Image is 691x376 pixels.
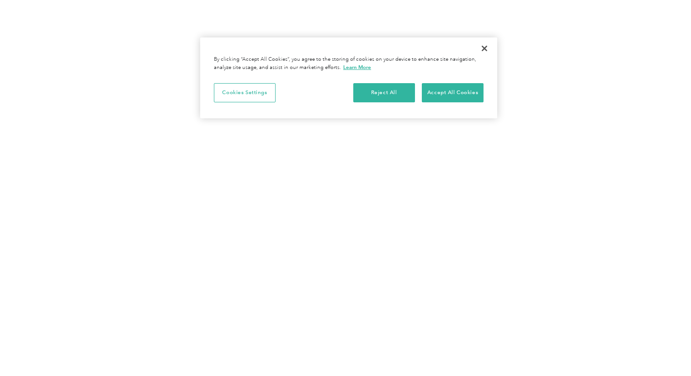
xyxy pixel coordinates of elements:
div: Cookie banner [200,37,497,118]
a: More information about your privacy, opens in a new tab [343,64,371,70]
div: Privacy [200,37,497,118]
div: By clicking “Accept All Cookies”, you agree to the storing of cookies on your device to enhance s... [214,56,484,72]
button: Cookies Settings [214,83,276,102]
button: Reject All [353,83,415,102]
button: Close [474,38,494,58]
button: Accept All Cookies [422,83,484,102]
